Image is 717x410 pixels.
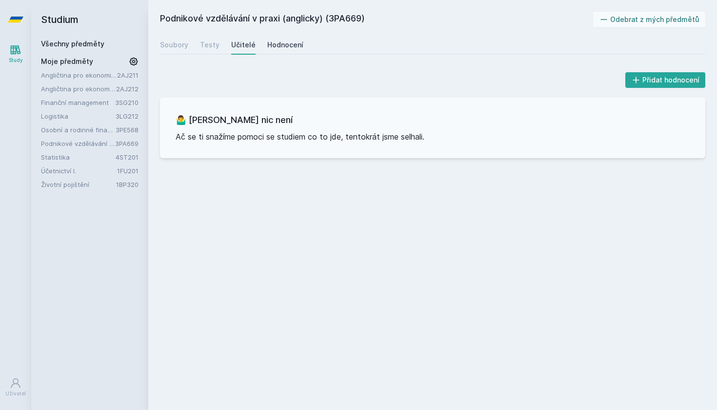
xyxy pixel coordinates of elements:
[160,12,593,27] h2: Podnikové vzdělávání v praxi (anglicky) (3PA669)
[2,39,29,69] a: Study
[117,167,139,175] a: 1FU201
[41,84,116,94] a: Angličtina pro ekonomická studia 2 (B2/C1)
[116,126,139,134] a: 3PE568
[41,180,116,189] a: Životní pojištění
[200,40,219,50] div: Testy
[267,40,303,50] div: Hodnocení
[593,12,706,27] button: Odebrat z mých předmětů
[176,131,690,143] p: Ač se ti snažíme pomoci se studiem co to jde, tentokrát jsme selhali.
[117,71,139,79] a: 2AJ211
[41,166,117,176] a: Účetnictví I.
[116,181,139,188] a: 1BP320
[200,35,219,55] a: Testy
[41,111,116,121] a: Logistika
[41,152,116,162] a: Statistika
[9,57,23,64] div: Study
[116,85,139,93] a: 2AJ212
[41,70,117,80] a: Angličtina pro ekonomická studia 1 (B2/C1)
[115,99,139,106] a: 3SG210
[115,140,139,147] a: 3PA669
[41,40,104,48] a: Všechny předměty
[160,40,188,50] div: Soubory
[231,35,256,55] a: Učitelé
[116,112,139,120] a: 3LG212
[41,57,93,66] span: Moje předměty
[625,72,706,88] button: Přidat hodnocení
[41,98,115,107] a: Finanční management
[41,139,115,148] a: Podnikové vzdělávání v praxi (anglicky)
[2,372,29,402] a: Uživatel
[160,35,188,55] a: Soubory
[231,40,256,50] div: Učitelé
[41,125,116,135] a: Osobní a rodinné finance
[176,113,690,127] h3: 🤷‍♂️ [PERSON_NAME] nic není
[5,390,26,397] div: Uživatel
[267,35,303,55] a: Hodnocení
[116,153,139,161] a: 4ST201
